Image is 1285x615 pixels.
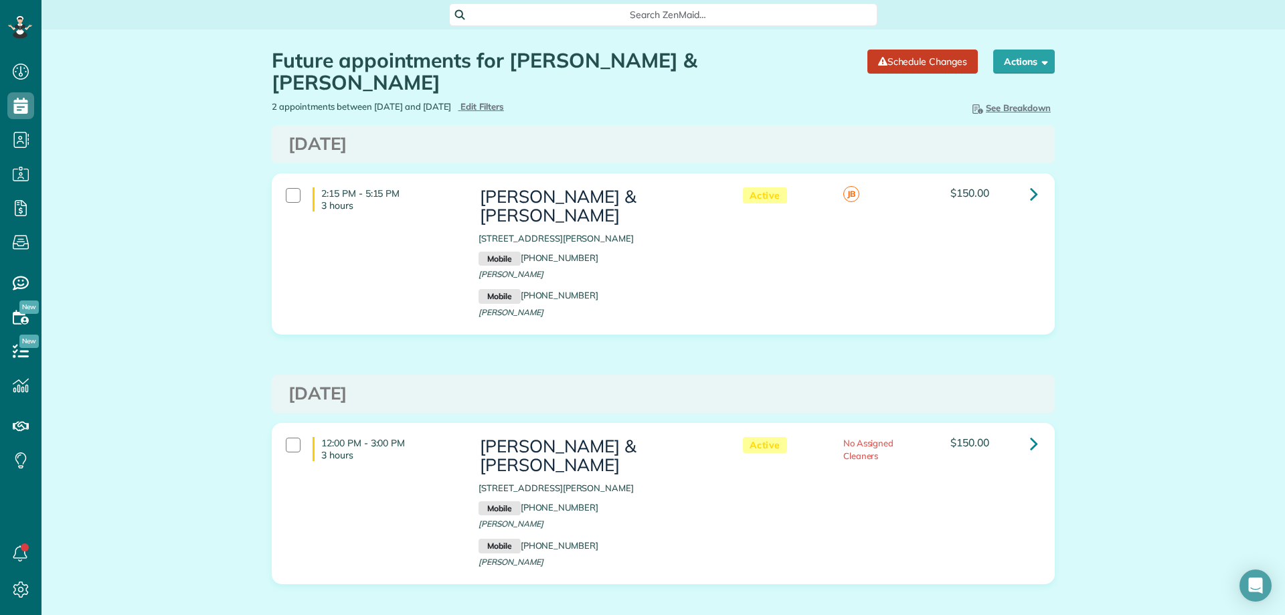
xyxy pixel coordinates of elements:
span: [PERSON_NAME] [479,557,543,567]
h3: [DATE] [288,384,1038,404]
span: [PERSON_NAME] [479,269,543,279]
span: Active [743,187,787,204]
div: 2 appointments between [DATE] and [DATE] [262,100,663,113]
a: Mobile[PHONE_NUMBER] [479,502,598,513]
span: $150.00 [950,186,989,199]
a: Mobile[PHONE_NUMBER] [479,290,598,300]
span: New [19,335,39,348]
h1: Future appointments for [PERSON_NAME] & [PERSON_NAME] [272,50,857,94]
span: [PERSON_NAME] [479,307,543,317]
a: Schedule Changes [867,50,978,74]
p: 3 hours [321,199,458,211]
h4: 12:00 PM - 3:00 PM [313,437,458,461]
span: JB [843,186,859,202]
span: New [19,300,39,314]
p: [STREET_ADDRESS][PERSON_NAME] [479,482,715,495]
a: Edit Filters [458,101,504,112]
span: No Assigned Cleaners [843,438,894,461]
span: Edit Filters [460,101,504,112]
span: Active [743,437,787,454]
p: [STREET_ADDRESS][PERSON_NAME] [479,232,715,245]
button: See Breakdown [966,100,1055,115]
div: Open Intercom Messenger [1239,569,1272,602]
span: [PERSON_NAME] [479,519,543,529]
small: Mobile [479,501,520,516]
a: Mobile[PHONE_NUMBER] [479,540,598,551]
button: Actions [993,50,1055,74]
span: See Breakdown [970,102,1051,113]
h4: 2:15 PM - 5:15 PM [313,187,458,211]
p: 3 hours [321,449,458,461]
a: Mobile[PHONE_NUMBER] [479,252,598,263]
h3: [DATE] [288,135,1038,154]
h3: [PERSON_NAME] & [PERSON_NAME] [479,187,715,226]
h3: [PERSON_NAME] & [PERSON_NAME] [479,437,715,475]
span: $150.00 [950,436,989,449]
small: Mobile [479,252,520,266]
small: Mobile [479,289,520,304]
small: Mobile [479,539,520,553]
